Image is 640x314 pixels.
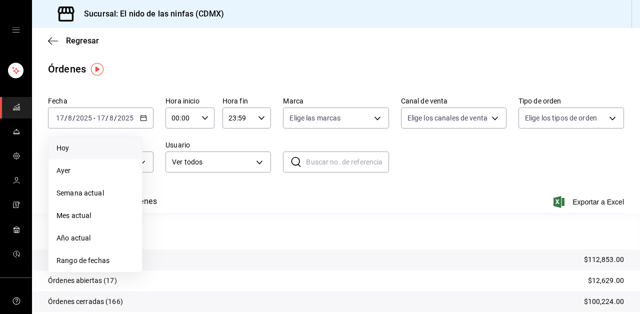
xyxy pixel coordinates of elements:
[56,188,134,198] span: Semana actual
[289,113,340,123] span: Elige las marcas
[72,114,75,122] span: /
[56,210,134,221] span: Mes actual
[525,113,597,123] span: Elige los tipos de orden
[306,152,388,172] input: Buscar no. de referencia
[518,97,624,104] label: Tipo de orden
[48,275,117,286] p: Órdenes abiertas (17)
[401,97,506,104] label: Canal de venta
[48,296,123,307] p: Órdenes cerradas (166)
[283,97,388,104] label: Marca
[172,157,252,167] span: Ver todos
[48,61,86,76] div: Órdenes
[222,97,271,104] label: Hora fin
[55,114,64,122] input: --
[56,143,134,153] span: Hoy
[555,196,624,208] button: Exportar a Excel
[96,114,105,122] input: --
[165,97,214,104] label: Hora inicio
[114,114,117,122] span: /
[48,225,624,237] p: Resumen
[48,36,99,45] button: Regresar
[109,114,114,122] input: --
[56,233,134,243] span: Año actual
[91,63,103,75] img: Tooltip marker
[117,114,134,122] input: ----
[75,114,92,122] input: ----
[105,114,108,122] span: /
[56,165,134,176] span: Ayer
[76,8,224,20] h3: Sucursal: El nido de las ninfas (CDMX)
[588,275,624,286] p: $12,629.00
[67,114,72,122] input: --
[56,255,134,266] span: Rango de fechas
[66,36,99,45] span: Regresar
[407,113,487,123] span: Elige los canales de venta
[64,114,67,122] span: /
[584,296,624,307] p: $100,224.00
[584,254,624,265] p: $112,853.00
[12,26,20,34] button: open drawer
[93,114,95,122] span: -
[48,97,153,104] label: Fecha
[165,141,271,148] label: Usuario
